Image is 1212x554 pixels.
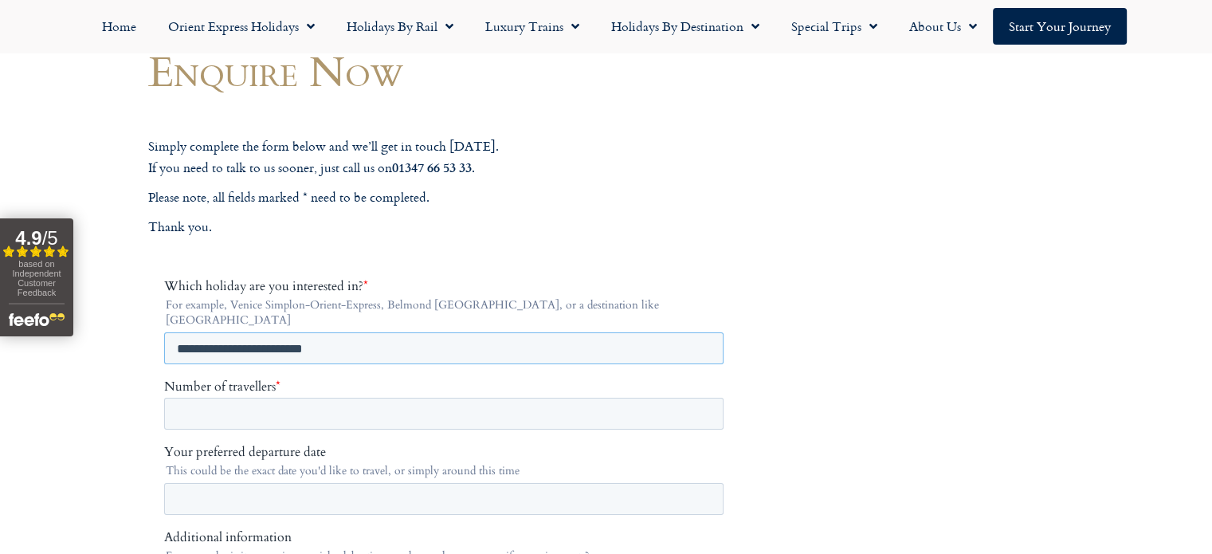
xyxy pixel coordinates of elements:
[148,47,746,94] h1: Enquire Now
[148,217,746,238] p: Thank you.
[86,8,152,45] a: Home
[893,8,993,45] a: About Us
[148,136,746,178] p: Simply complete the form below and we’ll get in touch [DATE]. If you need to talk to us sooner, j...
[469,8,595,45] a: Luxury Trains
[152,8,331,45] a: Orient Express Holidays
[392,158,472,176] strong: 01347 66 53 33
[595,8,775,45] a: Holidays by Destination
[331,8,469,45] a: Holidays by Rail
[283,356,364,374] span: Your last name
[993,8,1127,45] a: Start your Journey
[775,8,893,45] a: Special Trips
[148,187,746,208] p: Please note, all fields marked * need to be completed.
[8,8,1204,45] nav: Menu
